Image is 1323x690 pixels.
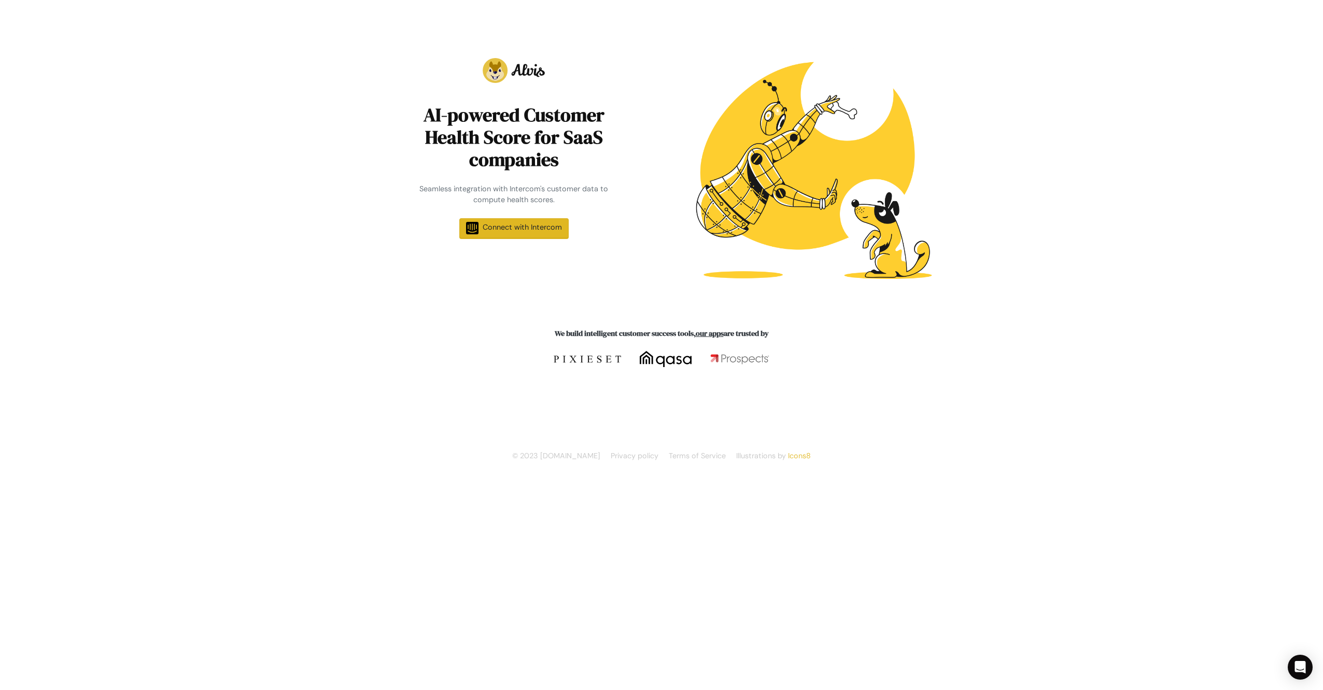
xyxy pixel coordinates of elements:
[416,104,612,171] h1: AI-powered Customer Health Score for SaaS companies
[640,351,692,368] img: qasa
[416,184,612,206] div: Seamless integration with Intercom's customer data to compute health scores.
[459,218,569,239] a: Connect with Intercom
[1288,655,1313,680] div: Open Intercom Messenger
[696,328,724,339] a: our apps
[736,451,811,460] span: Illustrations by
[669,25,949,304] img: Robot
[611,451,660,460] a: Privacy policy
[554,351,621,368] img: Pixieset
[669,451,728,460] a: Terms of Service
[483,222,562,232] span: Connect with Intercom
[374,329,949,338] h6: We build intelligent customer success tools, are trusted by
[788,451,811,460] a: Icons8
[483,58,545,83] img: Alvis
[710,353,769,365] img: Prospects
[512,451,602,460] a: © 2023 [DOMAIN_NAME]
